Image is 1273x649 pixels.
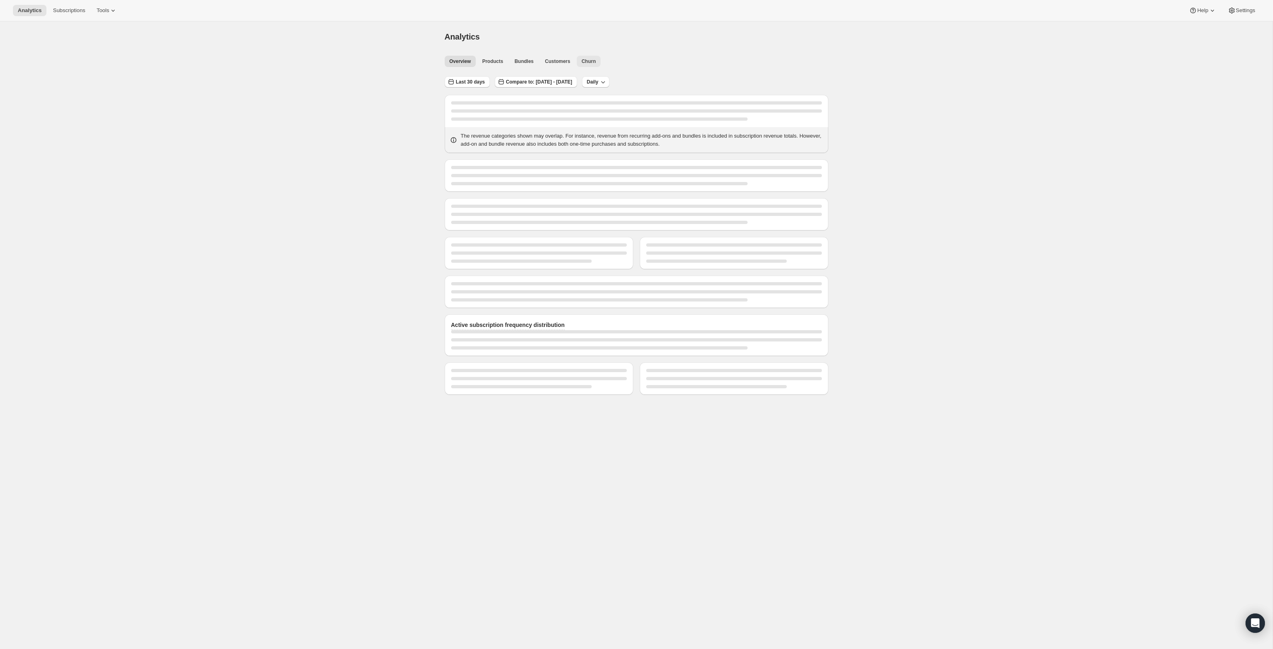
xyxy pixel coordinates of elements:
[92,5,122,16] button: Tools
[445,32,480,41] span: Analytics
[545,58,570,65] span: Customers
[97,7,109,14] span: Tools
[450,58,471,65] span: Overview
[1184,5,1221,16] button: Help
[18,7,42,14] span: Analytics
[451,322,565,328] span: Active subscription frequency distribution
[582,76,610,88] button: Daily
[1197,7,1208,14] span: Help
[461,132,823,148] p: The revenue categories shown may overlap. For instance, revenue from recurring add-ons and bundle...
[1246,613,1265,633] div: Open Intercom Messenger
[1236,7,1255,14] span: Settings
[482,58,503,65] span: Products
[53,7,85,14] span: Subscriptions
[456,79,485,85] span: Last 30 days
[48,5,90,16] button: Subscriptions
[587,79,599,85] span: Daily
[582,58,596,65] span: Churn
[445,76,490,88] button: Last 30 days
[1223,5,1260,16] button: Settings
[495,76,577,88] button: Compare to: [DATE] - [DATE]
[506,79,572,85] span: Compare to: [DATE] - [DATE]
[13,5,46,16] button: Analytics
[515,58,534,65] span: Bundles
